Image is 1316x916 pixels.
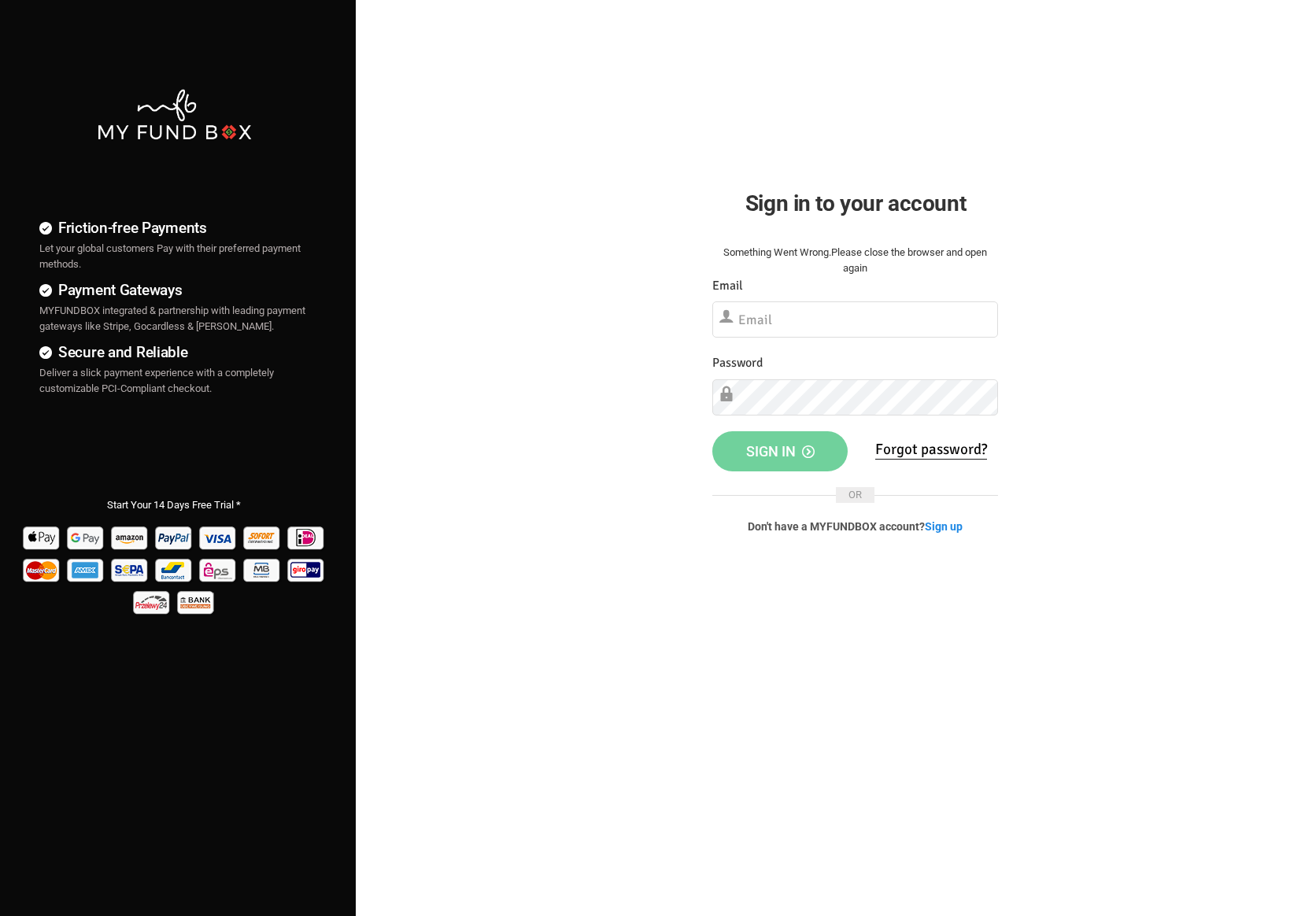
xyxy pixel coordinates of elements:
[65,521,107,553] img: Google Pay
[131,585,173,618] img: p24 Pay
[286,521,327,553] img: Ideal Pay
[286,553,327,585] img: giropay
[925,520,963,533] a: Sign up
[39,242,301,270] span: Let your global customers Pay with their preferred payment methods.
[153,553,195,585] img: Bancontact Pay
[712,245,998,276] div: Something Went Wrong.Please close the browser and open again
[712,431,848,472] button: Sign in
[21,521,63,553] img: Apple Pay
[242,553,283,585] img: mb Pay
[39,216,309,239] h4: Friction-free Payments
[96,87,253,142] img: mfbwhite.png
[65,553,107,585] img: american_express Pay
[198,553,239,585] img: EPS Pay
[712,187,998,220] h2: Sign in to your account
[746,443,815,460] span: Sign in
[39,367,274,394] span: Deliver a slick payment experience with a completely customizable PCI-Compliant checkout.
[21,553,63,585] img: Mastercard Pay
[712,353,763,373] label: Password
[875,440,987,460] a: Forgot password?
[836,487,874,503] span: OR
[109,553,151,585] img: sepa Pay
[39,341,309,364] h4: Secure and Reliable
[712,301,998,338] input: Email
[198,521,239,553] img: Visa
[153,521,195,553] img: Paypal
[39,305,305,332] span: MYFUNDBOX integrated & partnership with leading payment gateways like Stripe, Gocardless & [PERSO...
[712,276,743,296] label: Email
[712,519,998,534] p: Don't have a MYFUNDBOX account?
[176,585,217,618] img: banktransfer
[39,279,309,301] h4: Payment Gateways
[109,521,151,553] img: Amazon
[242,521,283,553] img: Sofort Pay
